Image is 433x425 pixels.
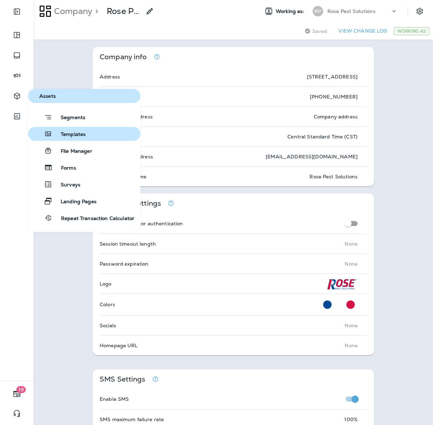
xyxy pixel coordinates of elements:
[344,417,358,422] p: 100 %
[51,6,92,16] p: Company
[28,144,140,158] button: File Manager
[100,54,147,60] p: Company info
[327,277,358,290] img: rose%20PNG.png
[28,110,140,124] button: Segments
[52,148,92,155] span: File Manager
[28,194,140,208] button: Landing Pages
[309,174,358,179] p: Rose Pest Solutions
[31,93,138,99] span: Assets
[53,215,134,222] span: Repeat Transaction Calculator
[100,221,183,226] p: Require two-factor authentication
[344,297,358,312] button: Secondary Color
[312,28,327,34] span: Saved
[335,26,390,36] button: View Change Log
[100,417,164,422] p: SMS maximum failure rate
[100,74,120,80] p: Address
[52,131,86,138] span: Templates
[266,154,358,159] p: [EMAIL_ADDRESS][DOMAIN_NAME]
[52,115,85,122] span: Segments
[345,323,358,328] p: None
[100,343,138,348] p: Homepage URL
[28,127,140,141] button: Templates
[276,8,306,14] span: Working as:
[100,281,112,287] p: Logo
[16,386,26,393] span: 19
[100,323,116,328] p: Socials
[28,160,140,174] button: Forms
[92,6,98,16] p: >
[310,94,358,100] p: [PHONE_NUMBER]
[107,6,141,16] p: Rose Pest Solutions
[314,114,358,119] p: Company address
[52,199,96,205] span: Landing Pages
[345,261,358,267] p: None
[327,8,375,14] p: Rose Pest Solutions
[320,297,334,312] button: Primary Color
[345,241,358,247] p: None
[28,211,140,225] button: Repeat Transaction Calculator
[100,376,146,382] p: SMS Settings
[28,89,140,103] button: Assets
[52,182,80,188] span: Surveys
[100,261,149,267] p: Password expiration
[413,5,426,18] button: Settings
[307,74,358,80] p: [STREET_ADDRESS]
[100,396,129,402] p: Enable SMS
[100,302,115,307] p: Colors
[345,343,358,348] p: None
[287,134,358,139] p: Central Standard Time (CST)
[100,241,156,247] p: Session timeout length
[53,165,76,172] span: Forms
[28,177,140,191] button: Surveys
[7,5,27,19] button: Expand Sidebar
[313,6,323,16] div: RP
[394,27,429,35] div: Working As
